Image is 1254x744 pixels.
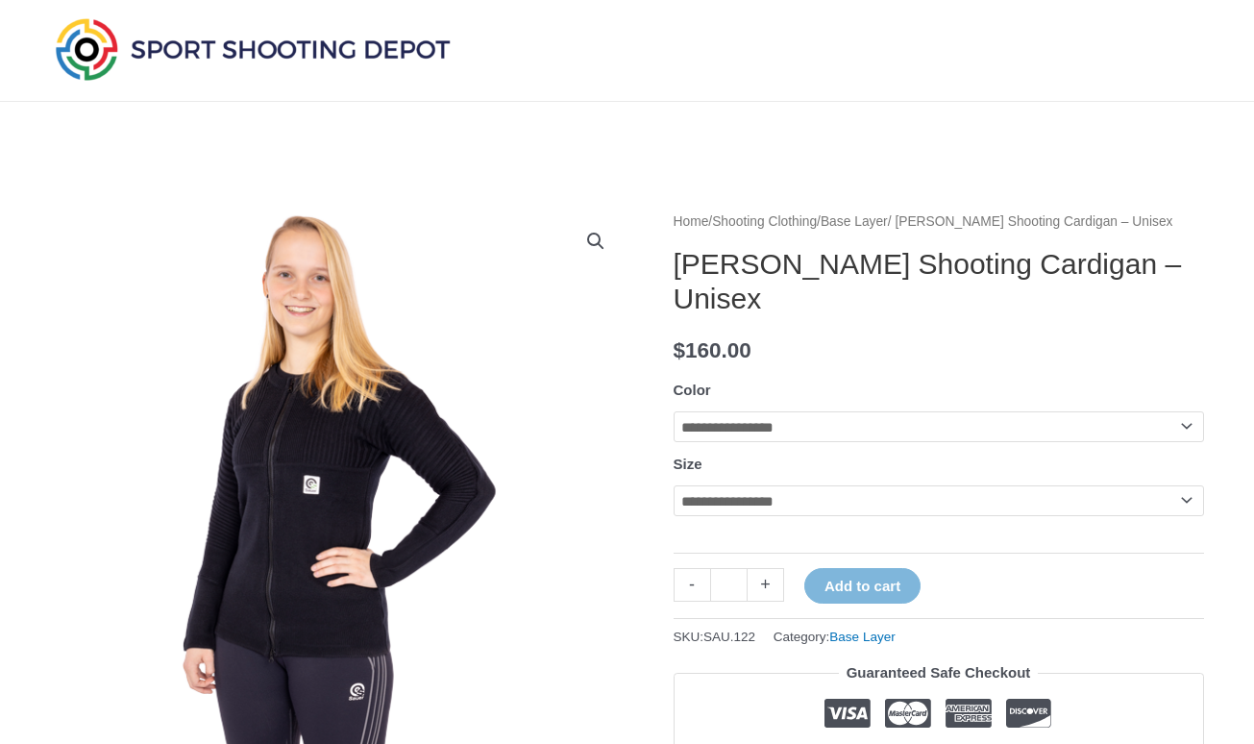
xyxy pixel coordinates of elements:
span: Category: [774,625,896,649]
img: Sport Shooting Depot [51,13,455,85]
a: Home [674,214,709,229]
h1: [PERSON_NAME] Shooting Cardigan – Unisex [674,247,1204,316]
a: View full-screen image gallery [578,224,613,259]
span: $ [674,338,686,362]
label: Color [674,382,711,398]
button: Add to cart [804,568,921,604]
a: Base Layer [821,214,888,229]
a: - [674,568,710,602]
span: SAU.122 [703,630,755,644]
input: Product quantity [710,568,748,602]
label: Size [674,456,702,472]
nav: Breadcrumb [674,210,1204,235]
bdi: 160.00 [674,338,751,362]
a: + [748,568,784,602]
a: Base Layer [829,630,895,644]
legend: Guaranteed Safe Checkout [839,659,1039,686]
a: Shooting Clothing [712,214,817,229]
span: SKU: [674,625,756,649]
